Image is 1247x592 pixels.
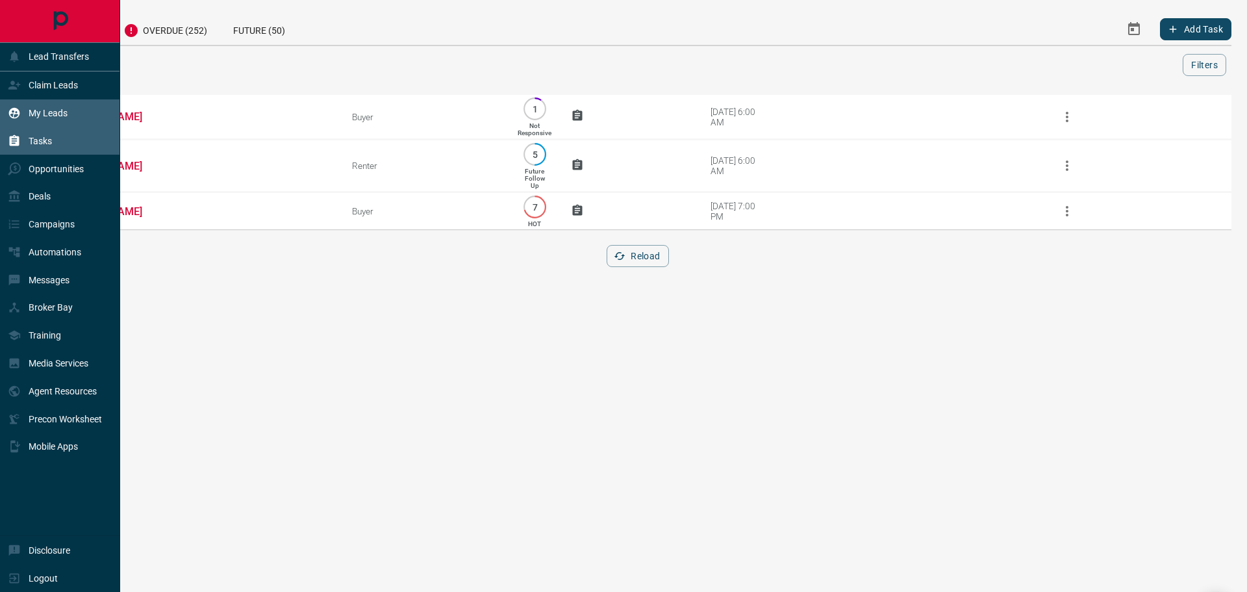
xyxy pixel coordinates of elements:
[352,206,498,216] div: Buyer
[1160,18,1231,40] button: Add Task
[711,155,766,176] div: [DATE] 6:00 AM
[220,13,298,45] div: Future (50)
[530,104,540,114] p: 1
[110,13,220,45] div: Overdue (252)
[607,245,668,267] button: Reload
[352,112,498,122] div: Buyer
[711,201,766,222] div: [DATE] 7:00 PM
[1118,14,1150,45] button: Select Date Range
[1183,54,1226,76] button: Filters
[518,122,551,136] p: Not Responsive
[528,220,541,227] p: HOT
[530,149,540,159] p: 5
[352,161,498,171] div: Renter
[530,202,540,212] p: 7
[711,107,766,127] div: [DATE] 6:00 AM
[525,168,545,189] p: Future Follow Up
